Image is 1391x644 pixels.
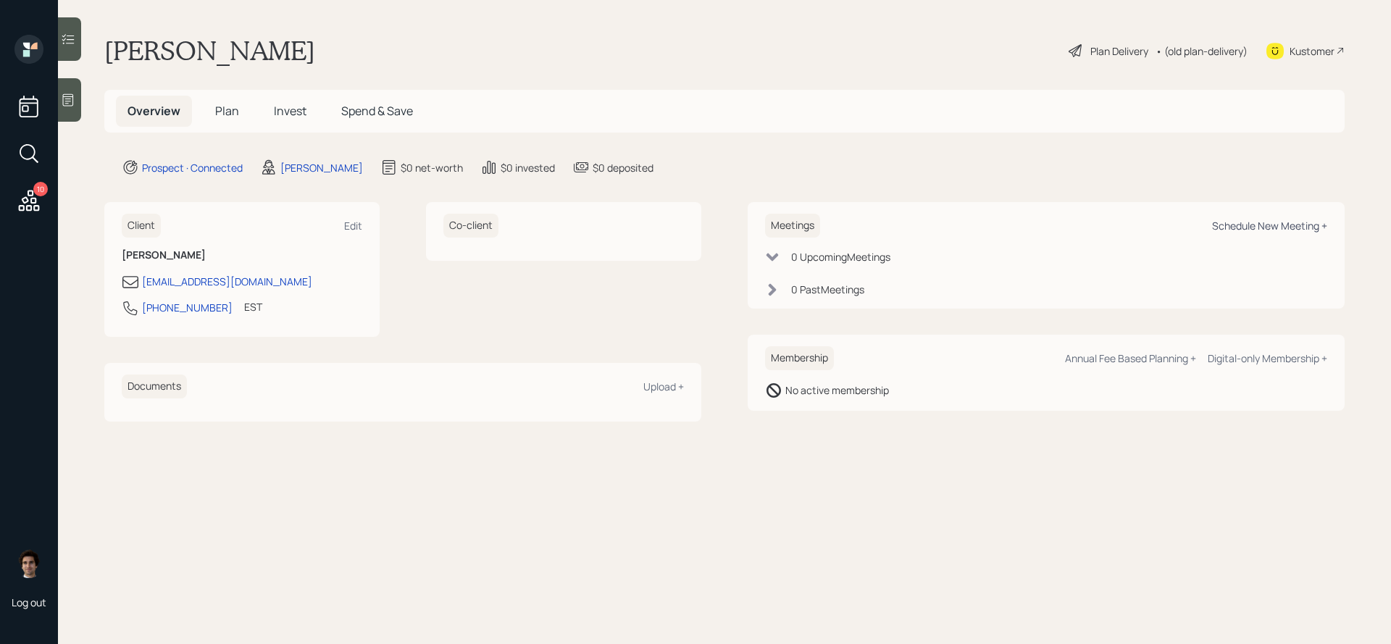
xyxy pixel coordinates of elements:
div: Kustomer [1290,43,1334,59]
h6: Meetings [765,214,820,238]
div: Upload + [643,380,684,393]
div: Annual Fee Based Planning + [1065,351,1196,365]
div: Plan Delivery [1090,43,1148,59]
div: $0 invested [501,160,555,175]
h6: Membership [765,346,834,370]
div: $0 net-worth [401,160,463,175]
span: Overview [128,103,180,119]
div: 10 [33,182,48,196]
div: • (old plan-delivery) [1156,43,1248,59]
span: Plan [215,103,239,119]
div: 0 Upcoming Meeting s [791,249,890,264]
div: Log out [12,595,46,609]
span: Invest [274,103,306,119]
h6: [PERSON_NAME] [122,249,362,262]
h6: Co-client [443,214,498,238]
div: EST [244,299,262,314]
div: 0 Past Meeting s [791,282,864,297]
img: harrison-schaefer-headshot-2.png [14,549,43,578]
span: Spend & Save [341,103,413,119]
h6: Client [122,214,161,238]
div: Edit [344,219,362,233]
div: $0 deposited [593,160,653,175]
div: Prospect · Connected [142,160,243,175]
div: [EMAIL_ADDRESS][DOMAIN_NAME] [142,274,312,289]
div: Schedule New Meeting + [1212,219,1327,233]
div: Digital-only Membership + [1208,351,1327,365]
div: [PERSON_NAME] [280,160,363,175]
h1: [PERSON_NAME] [104,35,315,67]
div: [PHONE_NUMBER] [142,300,233,315]
h6: Documents [122,375,187,398]
div: No active membership [785,382,889,398]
